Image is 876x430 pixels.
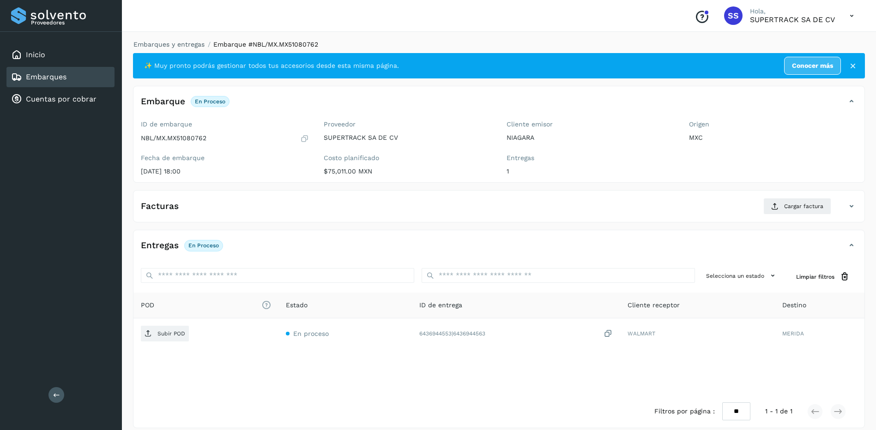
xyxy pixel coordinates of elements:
[293,330,329,337] span: En proceso
[628,300,680,310] span: Cliente receptor
[507,167,675,175] p: 1
[141,96,185,107] h4: Embarque
[324,154,492,162] label: Costo planificado
[324,167,492,175] p: $75,011.00 MXN
[141,326,189,341] button: Subir POD
[796,273,834,281] span: Limpiar filtros
[750,7,835,15] p: Hola,
[141,240,179,251] h4: Entregas
[141,201,179,212] h4: Facturas
[763,198,831,215] button: Cargar factura
[6,67,115,87] div: Embarques
[157,330,185,337] p: Subir POD
[141,300,271,310] span: POD
[507,154,675,162] label: Entregas
[324,134,492,142] p: SUPERTRACK SA DE CV
[6,45,115,65] div: Inicio
[419,329,613,339] div: 6436944553|6436944563
[765,406,792,416] span: 1 - 1 de 1
[133,40,865,49] nav: breadcrumb
[702,268,781,283] button: Selecciona un estado
[419,300,462,310] span: ID de entrega
[133,94,864,117] div: EmbarqueEn proceso
[507,134,675,142] p: NIAGARA
[26,50,45,59] a: Inicio
[31,19,111,26] p: Proveedores
[141,134,206,142] p: NBL/MX.MX51080762
[133,238,864,261] div: EntregasEn proceso
[507,120,675,128] label: Cliente emisor
[286,300,308,310] span: Estado
[141,167,309,175] p: [DATE] 18:00
[789,268,857,285] button: Limpiar filtros
[784,57,841,75] a: Conocer más
[324,120,492,128] label: Proveedor
[26,95,97,103] a: Cuentas por cobrar
[195,98,225,105] p: En proceso
[213,41,318,48] span: Embarque #NBL/MX.MX51080762
[784,202,823,210] span: Cargar factura
[133,41,205,48] a: Embarques y entregas
[750,15,835,24] p: SUPERTRACK SA DE CV
[689,134,857,142] p: MXC
[6,89,115,109] div: Cuentas por cobrar
[689,120,857,128] label: Origen
[775,318,864,349] td: MERIDA
[620,318,775,349] td: WALMART
[141,120,309,128] label: ID de embarque
[141,154,309,162] label: Fecha de embarque
[188,242,219,249] p: En proceso
[26,72,66,81] a: Embarques
[133,198,864,222] div: FacturasCargar factura
[144,61,399,71] span: ✨ Muy pronto podrás gestionar todos tus accesorios desde esta misma página.
[782,300,806,310] span: Destino
[654,406,715,416] span: Filtros por página :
